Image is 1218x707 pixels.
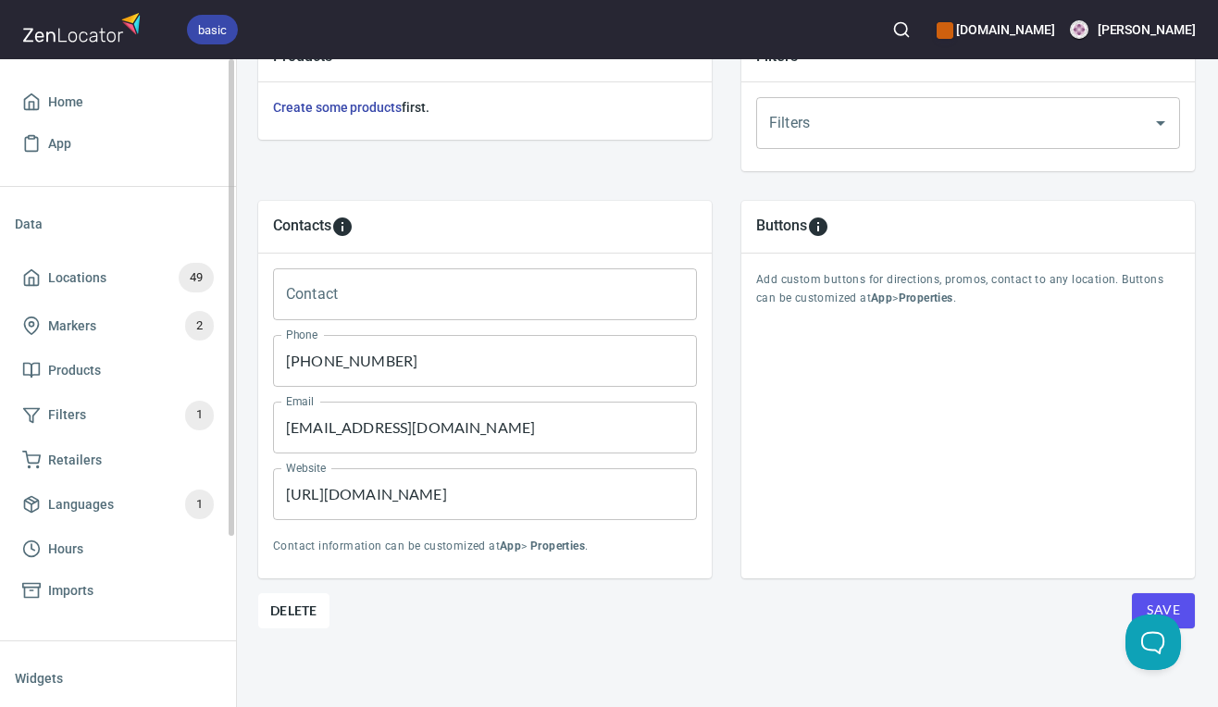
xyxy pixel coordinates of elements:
button: Open [1148,110,1174,136]
span: Products [48,359,101,382]
a: Home [15,81,221,123]
span: 1 [185,494,214,515]
span: Languages [48,493,114,516]
span: basic [187,20,238,40]
span: Save [1147,599,1180,622]
a: Locations49 [15,254,221,302]
span: Delete [270,600,317,622]
button: Delete [258,593,329,628]
a: Hours [15,528,221,570]
p: Add custom buttons for directions, promos, contact to any location. Buttons can be customized at > . [756,271,1180,308]
svg: To add custom contact information for locations, please go to Apps > Properties > Contacts. [331,216,354,238]
li: Data [15,202,221,246]
span: Imports [48,579,93,602]
svg: To add custom buttons for locations, please go to Apps > Properties > Buttons. [807,216,829,238]
a: Imports [15,570,221,612]
b: App [871,291,892,304]
a: App [15,123,221,165]
button: [PERSON_NAME] [1070,9,1196,50]
img: zenlocator [22,7,146,47]
span: 1 [185,404,214,426]
div: basic [187,15,238,44]
a: Markers2 [15,302,221,350]
span: Hours [48,538,83,561]
a: Filters1 [15,391,221,440]
b: Properties [530,540,585,552]
span: Markers [48,315,96,338]
li: Widgets [15,656,221,701]
b: App [500,540,521,552]
p: Contact information can be customized at > . [273,538,697,556]
iframe: Help Scout Beacon - Open [1125,614,1181,670]
span: 2 [185,316,214,337]
button: Search [881,9,922,50]
span: Filters [48,403,86,427]
h6: first. [273,97,697,118]
span: Home [48,91,83,114]
a: Products [15,350,221,391]
a: Create some products [273,100,402,115]
button: Save [1132,593,1195,628]
input: Filters [764,105,1120,141]
h5: Buttons [756,216,807,238]
h6: [DOMAIN_NAME] [937,19,1054,40]
a: Languages1 [15,480,221,528]
span: Locations [48,267,106,290]
h6: [PERSON_NAME] [1098,19,1196,40]
h5: Contacts [273,216,331,238]
b: Properties [899,291,953,304]
a: Retailers [15,440,221,481]
span: 49 [179,267,214,289]
span: App [48,132,71,155]
span: Retailers [48,449,102,472]
button: color-CE600E [937,22,953,39]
